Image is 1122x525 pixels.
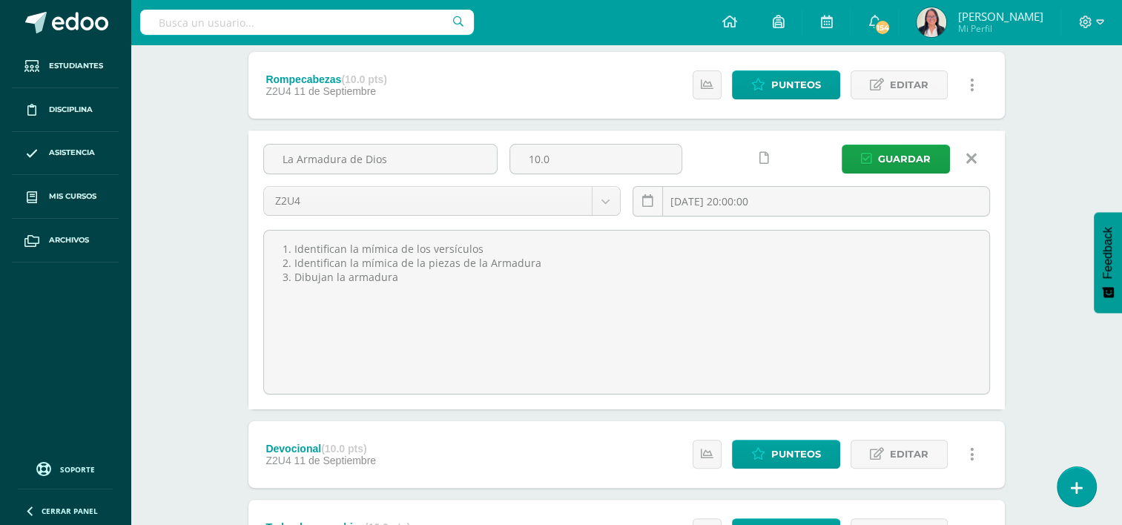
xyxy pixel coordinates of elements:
strong: (10.0 pts) [341,73,386,85]
span: Editar [890,440,928,468]
strong: (10.0 pts) [321,443,366,455]
a: Estudiantes [12,44,119,88]
span: Disciplina [49,104,93,116]
span: Feedback [1101,227,1115,279]
span: Z2U4 [275,187,581,215]
a: Soporte [18,458,113,478]
span: Z2U4 [265,85,291,97]
a: Punteos [732,440,840,469]
span: Soporte [60,464,95,475]
button: Feedback - Mostrar encuesta [1094,212,1122,313]
textarea: 1. Identifican la mímica de los versículos 2. Identifican la mímica de la piezas de la Armadura 3... [264,231,989,394]
span: Estudiantes [49,60,103,72]
a: Archivos [12,219,119,262]
div: Devocional [265,443,376,455]
a: Mis cursos [12,175,119,219]
input: Puntos máximos [510,145,682,174]
button: Guardar [842,145,950,174]
span: Mis cursos [49,191,96,202]
span: Guardar [878,145,931,173]
span: 11 de Septiembre [294,455,377,466]
span: Editar [890,71,928,99]
a: Asistencia [12,132,119,176]
a: Punteos [732,70,840,99]
input: Fecha de entrega [633,187,989,216]
span: Z2U4 [265,455,291,466]
span: Cerrar panel [42,506,98,516]
span: 154 [874,19,891,36]
span: 11 de Septiembre [294,85,377,97]
a: Z2U4 [264,187,620,215]
a: Disciplina [12,88,119,132]
span: [PERSON_NAME] [957,9,1043,24]
input: Título [264,145,497,174]
img: 574b1d17f96b15b40b404c5a41603441.png [917,7,946,37]
span: Asistencia [49,147,95,159]
input: Busca un usuario... [140,10,474,35]
div: Rompecabezas [265,73,386,85]
span: Punteos [771,440,821,468]
span: Archivos [49,234,89,246]
span: Punteos [771,71,821,99]
span: Mi Perfil [957,22,1043,35]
